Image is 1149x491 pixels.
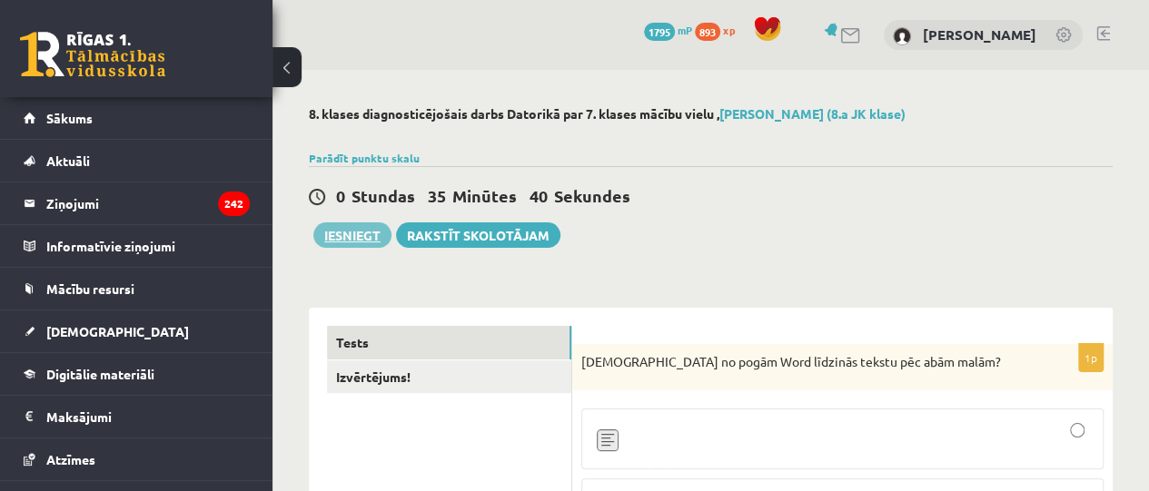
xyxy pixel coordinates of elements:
button: Iesniegt [313,222,391,248]
span: 0 [336,185,345,206]
span: Digitālie materiāli [46,366,154,382]
a: Atzīmes [24,438,250,480]
span: Aktuāli [46,152,90,169]
a: Aktuāli [24,140,250,182]
a: [PERSON_NAME] [923,25,1036,44]
a: Mācību resursi [24,268,250,309]
span: Stundas [352,185,415,206]
span: 35 [428,185,446,206]
img: Ekr%C4%81nuz%C5%86%C4%93mums_2024-08-20_121603.png [591,423,619,455]
p: 1p [1078,343,1104,372]
span: Mācību resursi [46,280,134,297]
a: [PERSON_NAME] (8.a JK klase) [719,105,906,122]
a: Informatīvie ziņojumi [24,225,250,267]
span: 1795 [644,23,675,41]
a: Izvērtējums! [327,360,571,394]
span: 893 [695,23,720,41]
span: 40 [530,185,548,206]
span: Sākums [46,110,93,126]
h2: 8. klases diagnosticējošais darbs Datorikā par 7. klases mācību vielu , [309,106,1113,122]
i: 242 [218,191,250,216]
a: Rīgas 1. Tālmācības vidusskola [20,32,165,77]
p: [DEMOGRAPHIC_DATA] no pogām Word līdzinās tekstu pēc abām malām? [581,353,1013,371]
span: Minūtes [452,185,517,206]
span: Atzīmes [46,451,95,467]
a: Sākums [24,97,250,139]
a: Digitālie materiāli [24,353,250,395]
legend: Maksājumi [46,396,250,437]
a: 893 xp [695,23,744,37]
a: Maksājumi [24,396,250,437]
span: Sekundes [554,185,630,206]
a: [DEMOGRAPHIC_DATA] [24,310,250,352]
a: Rakstīt skolotājam [396,222,560,248]
a: Parādīt punktu skalu [309,151,420,165]
a: Ziņojumi242 [24,182,250,224]
span: xp [723,23,735,37]
span: mP [678,23,692,37]
span: [DEMOGRAPHIC_DATA] [46,323,189,339]
img: Viktorija Vjazovceva [893,27,911,45]
legend: Ziņojumi [46,182,250,224]
a: Tests [327,326,571,359]
a: 1795 mP [644,23,692,37]
legend: Informatīvie ziņojumi [46,225,250,267]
